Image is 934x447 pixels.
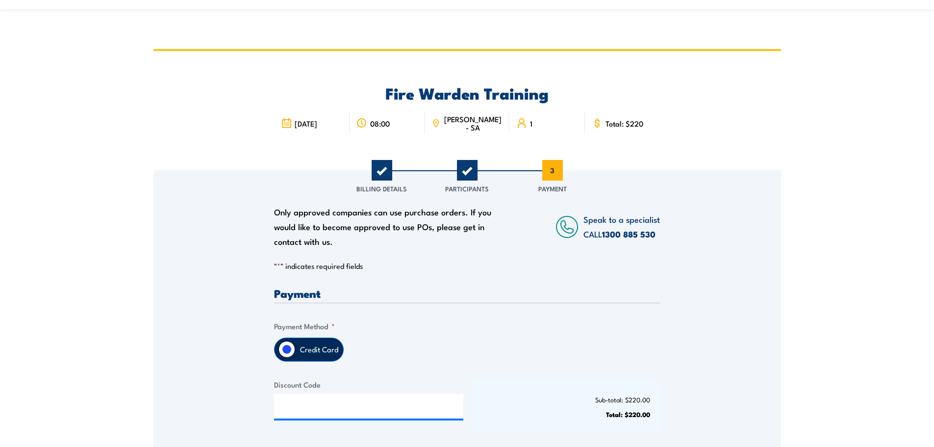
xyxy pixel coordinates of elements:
span: Speak to a specialist CALL [583,213,660,240]
span: [DATE] [295,119,317,128]
span: [PERSON_NAME] - SA [443,115,503,131]
strong: Total: $220.00 [606,409,650,419]
label: Discount Code [274,379,463,390]
span: 1 [372,160,392,181]
span: Participants [445,184,489,193]
p: " " indicates required fields [274,261,660,271]
span: 2 [457,160,478,181]
span: Billing Details [356,184,407,193]
h3: Payment [274,288,660,299]
label: Credit Card [295,338,343,361]
span: 3 [542,160,563,181]
h2: Fire Warden Training [274,86,660,100]
a: 1300 885 530 [602,228,656,240]
p: Sub-total: $220.00 [481,396,651,403]
div: Only approved companies can use purchase orders. If you would like to become approved to use POs,... [274,205,497,249]
legend: Payment Method [274,320,335,332]
span: 1 [530,119,532,128]
span: 08:00 [370,119,390,128]
span: Payment [538,184,567,193]
span: Total: $220 [606,119,643,128]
